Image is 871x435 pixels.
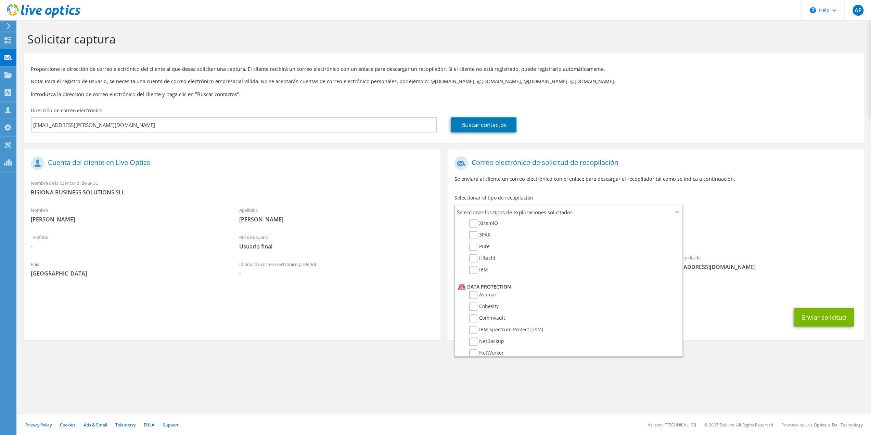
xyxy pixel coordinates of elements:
label: Hitachi [469,254,495,263]
li: Version: [TECHNICAL_ID] [648,422,696,428]
div: Teléfono [24,230,232,254]
label: NetWorker [469,349,504,357]
h1: Solicitar captura [27,32,857,46]
label: Dirección de correo electrónico [31,107,102,114]
div: Para [447,251,656,274]
a: Privacy Policy [25,422,52,428]
span: - [239,270,434,277]
div: Idioma de correo electrónico preferido [232,257,441,281]
span: BISIONA BUSINESS SOLUTIONS SLL [31,189,434,196]
label: Avamar [469,291,497,299]
label: 3PAR [469,231,491,239]
div: Remitente y desde [656,251,864,274]
label: Pure [469,243,490,251]
span: AE [853,5,863,16]
span: [EMAIL_ADDRESS][DOMAIN_NAME] [663,263,857,271]
li: Powered by Live Optics, a Dell Technology [781,422,863,428]
div: País [24,257,232,281]
button: Enviar solicitud [794,308,854,327]
div: CC y Responder a [447,278,864,301]
a: Telemetry [115,422,136,428]
h1: Correo electrónico de solicitud de recopilación [454,156,854,170]
div: Nombre [24,203,232,227]
span: [GEOGRAPHIC_DATA] [31,270,226,277]
span: [PERSON_NAME] [239,216,434,223]
svg: \n [810,7,816,13]
label: Commvault [469,314,505,322]
li: Data Protection [457,283,678,291]
span: Usuario final [239,243,434,250]
a: Ads & Email [84,422,107,428]
div: Recopilaciones solicitadas [447,222,864,247]
div: Apellidos [232,203,441,227]
a: Support [163,422,179,428]
div: Nombre de la cuenta/Id. de SFDC [24,176,440,200]
span: Seleccionar los tipos de exploraciones solicitados [455,205,682,219]
p: Proporcione la dirección de correo electrónico del cliente al que desea solicitar una captura. El... [31,65,857,73]
label: Seleccionar el tipo de recopilación [454,194,533,201]
label: IBM [469,266,488,274]
label: IBM Spectrum Protect (TSM) [469,326,543,334]
p: Se enviará al cliente un correo electrónico con el enlace para descargar el recopilador tal como ... [454,175,857,183]
a: Cookies [60,422,76,428]
h1: Cuenta del cliente en Live Optics [31,156,430,170]
label: Cohesity [469,303,499,311]
label: XtremIO [469,219,498,228]
a: Buscar contactos [451,117,516,132]
span: [PERSON_NAME] [31,216,226,223]
div: Rol de usuario [232,230,441,254]
label: NetBackup [469,337,504,346]
span: - [31,243,226,250]
a: EULA [144,422,154,428]
h3: Introduzca la dirección de correo electrónico del cliente y haga clic en "Buscar contactos". [31,90,857,98]
li: © 2025 Dell Inc. All Rights Reserved [704,422,773,428]
p: Nota: Para el registro de usuario, se necesita una cuenta de correo electrónico empresarial válid... [31,78,857,85]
